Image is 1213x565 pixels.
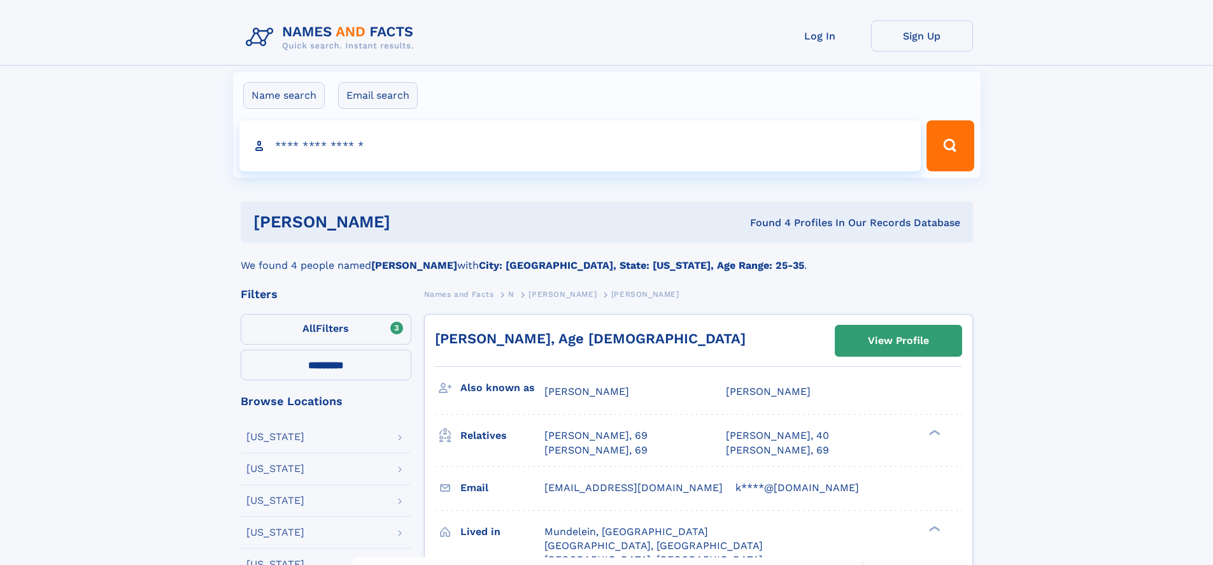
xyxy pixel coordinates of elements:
[460,377,544,399] h3: Also known as
[239,120,921,171] input: search input
[371,259,457,271] b: [PERSON_NAME]
[544,385,629,397] span: [PERSON_NAME]
[246,496,304,506] div: [US_STATE]
[424,286,494,302] a: Names and Facts
[871,20,973,52] a: Sign Up
[570,216,960,230] div: Found 4 Profiles In Our Records Database
[544,443,648,457] a: [PERSON_NAME], 69
[544,540,763,552] span: [GEOGRAPHIC_DATA], [GEOGRAPHIC_DATA]
[544,482,723,494] span: [EMAIL_ADDRESS][DOMAIN_NAME]
[835,325,961,356] a: View Profile
[528,290,597,299] span: [PERSON_NAME]
[769,20,871,52] a: Log In
[241,314,411,345] label: Filters
[246,464,304,474] div: [US_STATE]
[726,385,811,397] span: [PERSON_NAME]
[508,290,514,299] span: N
[246,527,304,538] div: [US_STATE]
[241,243,973,273] div: We found 4 people named with .
[460,477,544,499] h3: Email
[544,526,708,538] span: Mundelein, [GEOGRAPHIC_DATA]
[528,286,597,302] a: [PERSON_NAME]
[435,331,746,347] a: [PERSON_NAME], Age [DEMOGRAPHIC_DATA]
[246,432,304,442] div: [US_STATE]
[926,429,941,437] div: ❯
[868,326,929,355] div: View Profile
[302,322,316,334] span: All
[544,429,648,443] a: [PERSON_NAME], 69
[508,286,514,302] a: N
[926,120,974,171] button: Search Button
[241,396,411,407] div: Browse Locations
[460,521,544,543] h3: Lived in
[241,20,424,55] img: Logo Names and Facts
[926,524,941,533] div: ❯
[611,290,679,299] span: [PERSON_NAME]
[243,82,325,109] label: Name search
[253,214,571,230] h1: [PERSON_NAME]
[338,82,418,109] label: Email search
[726,443,829,457] a: [PERSON_NAME], 69
[241,289,411,300] div: Filters
[479,259,804,271] b: City: [GEOGRAPHIC_DATA], State: [US_STATE], Age Range: 25-35
[460,425,544,447] h3: Relatives
[726,429,829,443] a: [PERSON_NAME], 40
